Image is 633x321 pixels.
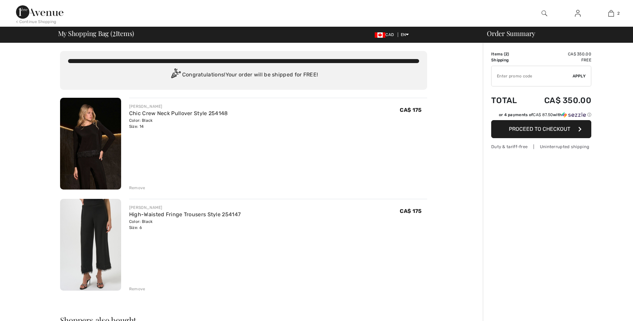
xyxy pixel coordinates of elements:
[491,120,591,138] button: Proceed to Checkout
[533,112,553,117] span: CA$ 87.50
[491,89,527,112] td: Total
[112,28,116,37] span: 2
[617,10,620,16] span: 2
[499,112,591,118] div: or 4 payments of with
[169,68,182,82] img: Congratulation2.svg
[129,286,145,292] div: Remove
[60,98,121,190] img: Chic Crew Neck Pullover Style 254148
[491,143,591,150] div: Duty & tariff-free | Uninterrupted shipping
[527,51,591,57] td: CA$ 350.00
[479,30,629,37] div: Order Summary
[492,66,573,86] input: Promo code
[129,185,145,191] div: Remove
[58,30,134,37] span: My Shopping Bag ( Items)
[129,205,241,211] div: [PERSON_NAME]
[401,32,409,37] span: EN
[16,5,63,19] img: 1ère Avenue
[491,57,527,63] td: Shipping
[129,117,228,129] div: Color: Black Size: 14
[375,32,396,37] span: CAD
[491,112,591,120] div: or 4 payments ofCA$ 87.50withSezzle Click to learn more about Sezzle
[16,19,56,25] div: < Continue Shopping
[400,107,421,113] span: CA$ 175
[375,32,385,38] img: Canadian Dollar
[491,51,527,57] td: Items ( )
[527,57,591,63] td: Free
[573,73,586,79] span: Apply
[575,9,581,17] img: My Info
[129,211,241,218] a: High-Waisted Fringe Trousers Style 254147
[400,208,421,214] span: CA$ 175
[505,52,508,56] span: 2
[527,89,591,112] td: CA$ 350.00
[68,68,419,82] div: Congratulations! Your order will be shipped for FREE!
[60,199,121,291] img: High-Waisted Fringe Trousers Style 254147
[129,110,228,116] a: Chic Crew Neck Pullover Style 254148
[129,219,241,231] div: Color: Black Size: 6
[608,9,614,17] img: My Bag
[570,9,586,18] a: Sign In
[595,9,627,17] a: 2
[509,126,570,132] span: Proceed to Checkout
[562,112,586,118] img: Sezzle
[129,103,228,109] div: [PERSON_NAME]
[542,9,547,17] img: search the website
